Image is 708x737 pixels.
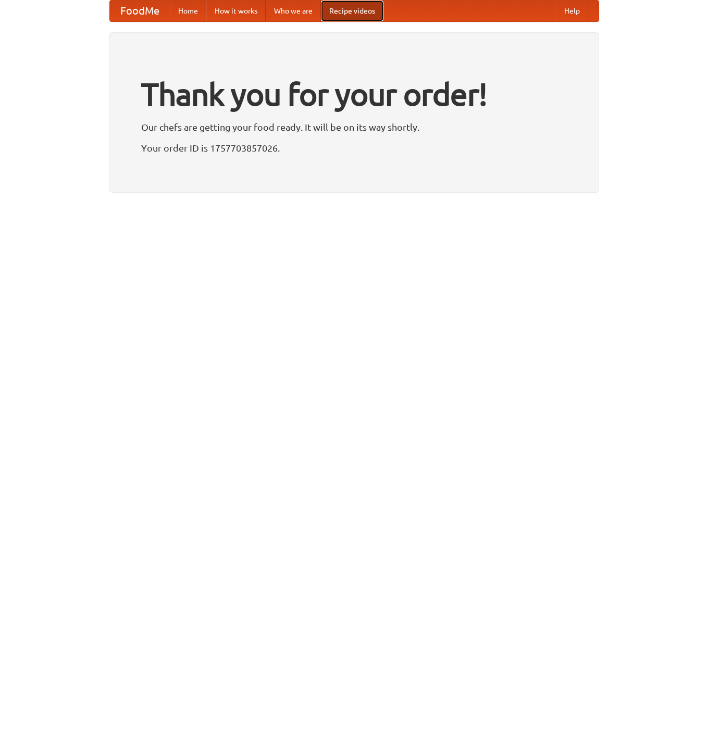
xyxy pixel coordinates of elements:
[141,69,567,119] h1: Thank you for your order!
[266,1,321,21] a: Who we are
[110,1,170,21] a: FoodMe
[206,1,266,21] a: How it works
[321,1,383,21] a: Recipe videos
[556,1,588,21] a: Help
[170,1,206,21] a: Home
[141,119,567,135] p: Our chefs are getting your food ready. It will be on its way shortly.
[141,140,567,156] p: Your order ID is 1757703857026.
